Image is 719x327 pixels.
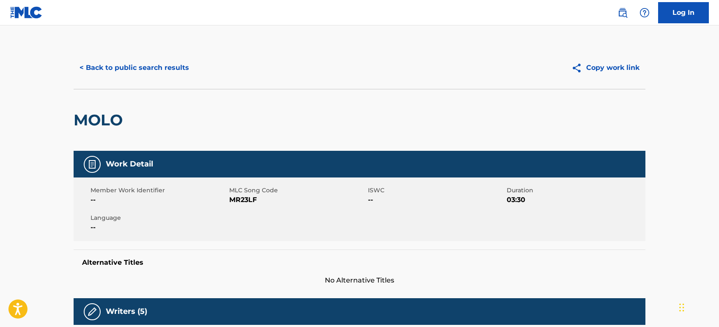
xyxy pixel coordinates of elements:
iframe: Chat Widget [677,286,719,327]
div: Help [636,4,653,21]
span: -- [91,222,227,233]
span: Duration [507,186,643,195]
span: MR23LF [229,195,366,205]
img: Copy work link [571,63,586,73]
span: 03:30 [507,195,643,205]
h2: MOLO [74,111,127,130]
h5: Work Detail [106,159,153,169]
a: Public Search [614,4,631,21]
button: Copy work link [565,57,645,78]
div: Drag [679,295,684,320]
span: -- [91,195,227,205]
button: < Back to public search results [74,57,195,78]
img: Writers [87,307,97,317]
img: help [639,8,650,18]
img: MLC Logo [10,6,43,19]
span: Language [91,213,227,222]
a: Log In [658,2,709,23]
span: Member Work Identifier [91,186,227,195]
span: -- [368,195,505,205]
span: No Alternative Titles [74,275,645,285]
span: ISWC [368,186,505,195]
span: MLC Song Code [229,186,366,195]
h5: Alternative Titles [82,258,637,267]
img: search [617,8,628,18]
img: Work Detail [87,159,97,169]
h5: Writers (5) [106,307,147,316]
